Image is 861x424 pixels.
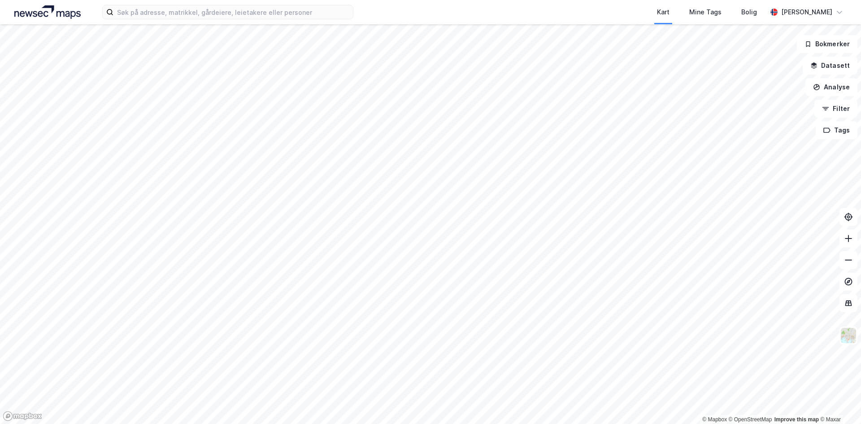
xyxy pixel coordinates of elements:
a: Improve this map [774,416,819,423]
div: Bolig [741,7,757,18]
a: Mapbox homepage [3,411,42,421]
iframe: Chat Widget [816,381,861,424]
a: OpenStreetMap [729,416,772,423]
div: Kart [657,7,670,18]
input: Søk på adresse, matrikkel, gårdeiere, leietakere eller personer [113,5,353,19]
button: Datasett [803,57,857,75]
img: logo.a4113a55bc3d86da70a041830d287a7e.svg [14,5,81,19]
button: Analyse [805,78,857,96]
img: Z [840,327,857,344]
button: Bokmerker [797,35,857,53]
button: Filter [814,100,857,118]
button: Tags [816,121,857,139]
div: [PERSON_NAME] [781,7,832,18]
a: Mapbox [702,416,727,423]
div: Mine Tags [689,7,722,18]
